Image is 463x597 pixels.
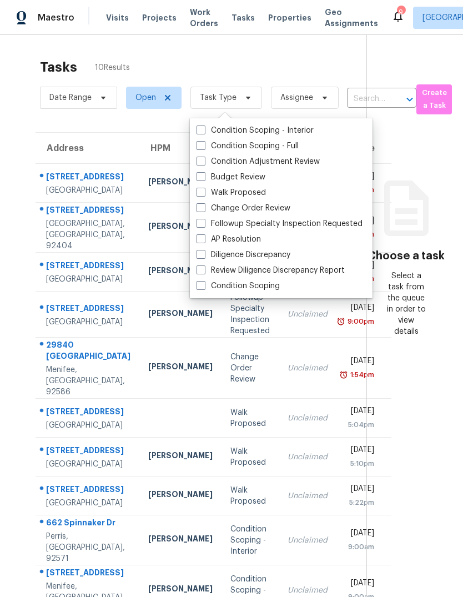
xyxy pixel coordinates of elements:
div: 9 [397,7,405,18]
div: 29840 [GEOGRAPHIC_DATA] [46,339,130,364]
div: Walk Proposed [230,485,270,507]
div: [STREET_ADDRESS] [46,260,130,274]
div: Followup Specialty Inspection Requested [230,292,270,337]
div: Unclaimed [288,413,328,424]
label: Condition Adjustment Review [197,156,320,167]
label: Review Diligence Discrepancy Report [197,265,345,276]
div: Unclaimed [288,585,328,596]
label: Condition Scoping [197,280,280,292]
div: [STREET_ADDRESS] [46,406,130,420]
div: [PERSON_NAME] [148,450,213,464]
div: 5:10pm [345,458,374,469]
div: [STREET_ADDRESS] [46,445,130,459]
div: [GEOGRAPHIC_DATA] [46,420,130,431]
div: [STREET_ADDRESS] [46,303,130,317]
span: Task Type [200,92,236,103]
div: 5:04pm [345,419,374,430]
div: Walk Proposed [230,407,270,429]
span: Date Range [49,92,92,103]
div: [PERSON_NAME] [148,361,213,375]
span: Work Orders [190,7,218,29]
div: [GEOGRAPHIC_DATA] [46,498,130,509]
span: Properties [268,12,311,23]
span: Projects [142,12,177,23]
h2: Tasks [40,62,77,73]
div: [GEOGRAPHIC_DATA] [46,274,130,285]
label: Budget Review [197,172,265,183]
input: Search by address [347,91,385,108]
div: [PERSON_NAME] [148,583,213,597]
div: Unclaimed [288,535,328,546]
label: Diligence Discrepancy [197,249,290,260]
div: [PERSON_NAME] [148,533,213,547]
label: Walk Proposed [197,187,266,198]
div: [STREET_ADDRESS] [46,484,130,498]
div: [DATE] [345,405,374,419]
img: Overdue Alarm Icon [339,369,348,380]
div: [GEOGRAPHIC_DATA] [46,459,130,470]
span: Create a Task [422,87,446,112]
div: Menifee, [GEOGRAPHIC_DATA], 92586 [46,364,130,398]
button: Create a Task [416,84,452,114]
div: [DATE] [345,528,374,541]
img: Overdue Alarm Icon [336,316,345,327]
div: 9:00pm [345,316,374,327]
div: Unclaimed [288,363,328,374]
div: Select a task from the queue in order to view details [386,270,425,337]
div: 5:22pm [345,497,374,508]
span: Maestro [38,12,74,23]
span: Geo Assignments [325,7,378,29]
div: [DATE] [345,483,374,497]
div: [PERSON_NAME] [148,265,213,279]
label: Followup Specialty Inspection Requested [197,218,363,229]
div: Condition Scoping - Interior [230,524,270,557]
div: [DATE] [345,302,374,316]
div: 662 Spinnaker Dr [46,517,130,531]
span: Open [135,92,156,103]
span: Tasks [231,14,255,22]
div: [PERSON_NAME] [148,489,213,503]
label: AP Resolution [197,234,261,245]
div: Perris, [GEOGRAPHIC_DATA], 92571 [46,531,130,564]
th: Address [36,133,139,164]
button: Open [402,92,417,107]
div: [GEOGRAPHIC_DATA], [GEOGRAPHIC_DATA], 92404 [46,218,130,252]
label: Change Order Review [197,203,290,214]
div: [PERSON_NAME] [148,176,213,190]
div: [STREET_ADDRESS] [46,567,130,581]
div: [DATE] [345,578,374,591]
h3: Choose a task [368,250,445,262]
div: [STREET_ADDRESS] [46,204,130,218]
span: 10 Results [95,62,130,73]
div: Unclaimed [288,309,328,320]
div: [GEOGRAPHIC_DATA] [46,185,130,196]
div: 9:00am [345,541,374,553]
div: 1:54pm [348,369,374,380]
div: [GEOGRAPHIC_DATA] [46,317,130,328]
div: Unclaimed [288,490,328,501]
span: Assignee [280,92,313,103]
span: Visits [106,12,129,23]
div: [DATE] [345,444,374,458]
div: Unclaimed [288,451,328,463]
div: Walk Proposed [230,446,270,468]
label: Condition Scoping - Interior [197,125,314,136]
div: [STREET_ADDRESS] [46,171,130,185]
label: Condition Scoping - Full [197,141,299,152]
div: [DATE] [345,355,374,369]
div: Change Order Review [230,352,270,385]
th: HPM [139,133,222,164]
div: [PERSON_NAME] [148,220,213,234]
div: [PERSON_NAME] [148,308,213,322]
